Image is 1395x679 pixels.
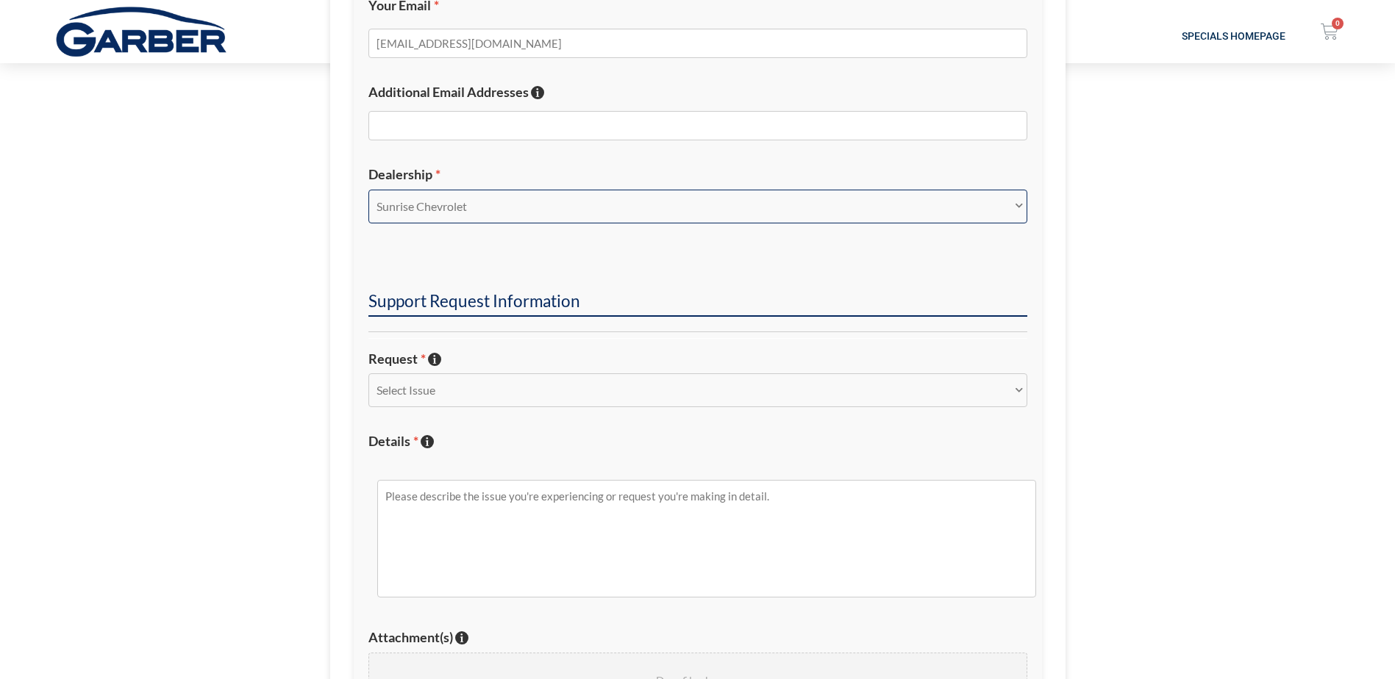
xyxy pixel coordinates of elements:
span: Details [368,433,418,449]
span: Request [368,351,426,367]
h2: Support Request Information [368,290,1027,317]
label: Dealership [368,166,1027,183]
span: Additional Email Addresses [368,84,529,100]
span: Attachment(s) [368,629,453,645]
